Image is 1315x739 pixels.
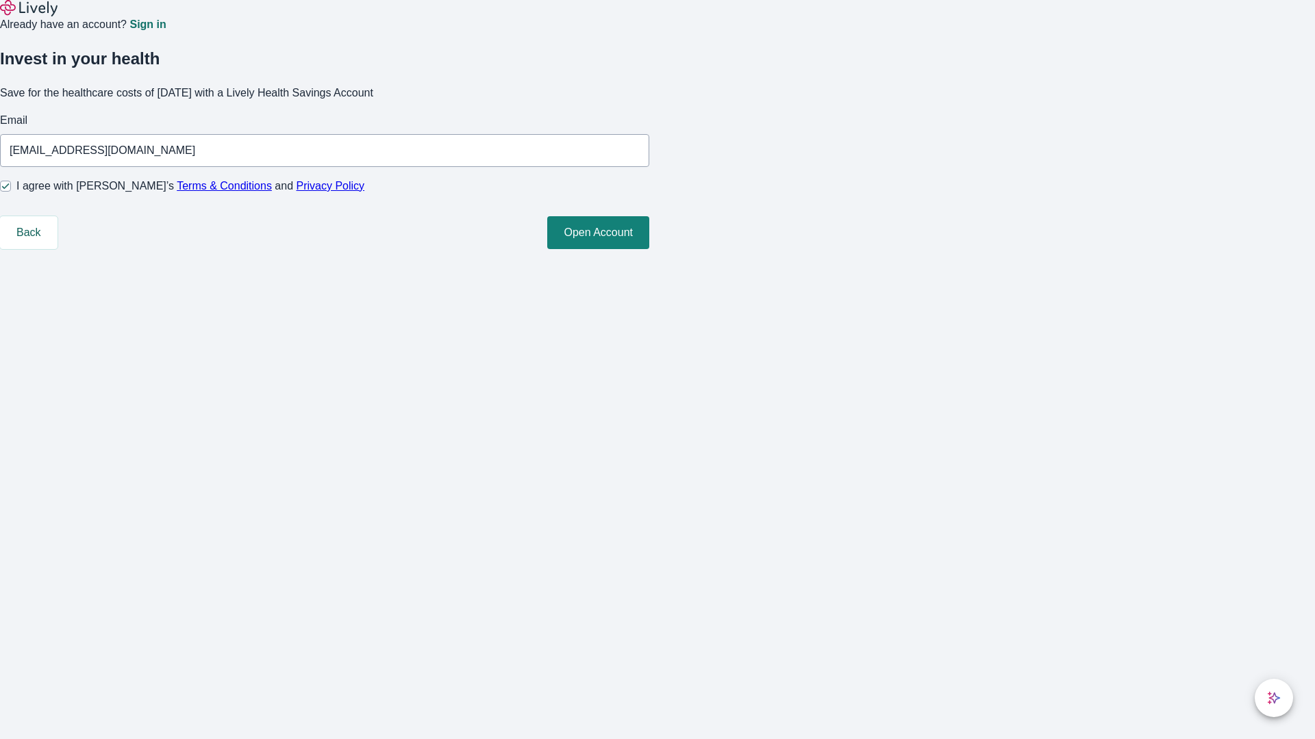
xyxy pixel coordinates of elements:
button: chat [1255,679,1293,717]
a: Privacy Policy [297,180,365,192]
svg: Lively AI Assistant [1267,691,1281,705]
button: Open Account [547,216,649,249]
span: I agree with [PERSON_NAME]’s and [16,178,364,194]
a: Terms & Conditions [177,180,272,192]
a: Sign in [129,19,166,30]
